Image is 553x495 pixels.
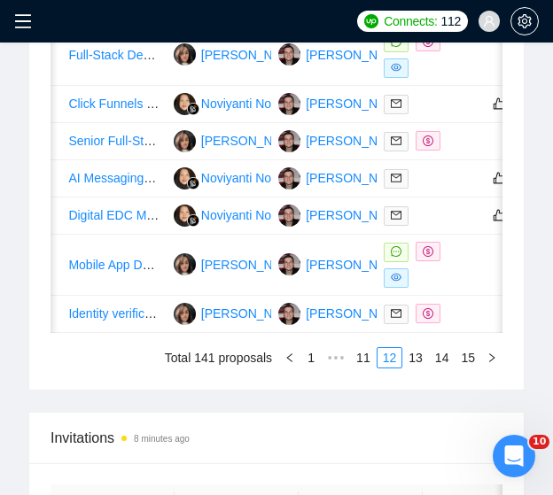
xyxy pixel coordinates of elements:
a: KA[PERSON_NAME] [174,306,303,320]
img: upwork-logo.png [364,14,378,28]
span: mail [391,135,401,146]
li: Previous 5 Pages [322,347,350,368]
span: mail [391,308,401,319]
a: YS[PERSON_NAME] [278,133,408,147]
img: YS [278,253,300,275]
img: NN [174,93,196,115]
img: YS [278,167,300,189]
div: [PERSON_NAME] [306,168,408,188]
li: Previous Page [279,347,300,368]
button: setting [510,7,539,35]
img: KA [174,303,196,325]
a: YS[PERSON_NAME] [278,257,408,271]
img: YS [278,303,300,325]
li: 14 [429,347,456,368]
div: [PERSON_NAME] [201,304,303,323]
span: message [391,246,401,257]
a: KA[PERSON_NAME] [174,47,303,61]
span: setting [511,14,538,28]
div: Noviyanti Noviyanti [201,94,307,113]
button: like [488,167,510,189]
span: menu [14,12,32,30]
span: mail [391,210,401,220]
a: YS[PERSON_NAME] [278,47,408,61]
div: Noviyanti Noviyanti [201,168,307,188]
td: Full-Stack Developer Needed for AI-Powered Math Tutor Web App [61,25,166,86]
span: like [493,208,505,222]
span: eye [391,62,401,73]
div: Noviyanti Noviyanti [201,205,307,225]
li: 12 [377,347,403,368]
li: 1 [300,347,322,368]
span: user [483,15,495,27]
a: KA[PERSON_NAME] [174,133,303,147]
a: AI Messaging SaaS for Creators – Android Emulation + WhatsApp Automation + AI Chat [68,171,552,185]
a: 12 [378,348,402,367]
span: mail [391,98,401,109]
a: NNNoviyanti Noviyanti [174,207,307,221]
a: 1 [301,348,321,367]
a: 13 [403,348,428,367]
a: Mobile App Development for iOS & Android with Admin Panel [68,258,404,272]
li: Next Page [481,347,502,368]
img: KA [174,43,196,66]
div: [PERSON_NAME] [306,205,408,225]
div: [PERSON_NAME] [306,304,408,323]
img: gigradar-bm.png [187,103,199,115]
button: like [488,205,510,226]
img: YS [278,43,300,66]
td: Mobile App Development for iOS & Android with Admin Panel [61,235,166,296]
td: AI Messaging SaaS for Creators – Android Emulation + WhatsApp Automation + AI Chat [61,160,166,197]
img: gigradar-bm.png [187,214,199,227]
a: YS[PERSON_NAME] [278,170,408,184]
span: Invitations [51,427,502,449]
td: Senior Full-Stack Developer - React/PostgreSQL Affiliate Dashboard [61,123,166,160]
img: NN [174,167,196,189]
span: like [493,97,505,111]
a: YS[PERSON_NAME] [278,96,408,110]
span: ••• [322,347,350,368]
span: 10 [529,435,549,449]
img: KA [174,130,196,152]
div: [PERSON_NAME] [306,45,408,65]
a: Click Funnels Back-End Logistics [68,97,252,111]
li: 13 [402,347,429,368]
button: like [488,93,510,114]
a: 15 [456,348,480,367]
img: YS [278,130,300,152]
li: 11 [350,347,377,368]
img: YS [278,93,300,115]
a: setting [510,14,539,28]
a: Digital EDC MVP ([DATE]) [68,208,214,222]
div: [PERSON_NAME] [201,45,303,65]
a: Identity verification system for US [68,306,253,321]
span: like [493,171,505,185]
div: [PERSON_NAME] [201,255,303,275]
span: left [284,352,295,363]
div: [PERSON_NAME] [201,131,303,151]
span: 112 [441,12,461,31]
td: Identity verification system for US [61,296,166,333]
a: 11 [351,348,376,367]
td: Digital EDC MVP (in 1 month) [61,197,166,235]
span: mail [391,173,401,183]
span: dollar [423,135,433,146]
img: YS [278,205,300,227]
li: Total 141 proposals [165,347,272,368]
a: KA[PERSON_NAME] [174,257,303,271]
span: dollar [423,246,433,257]
img: KA [174,253,196,275]
td: Click Funnels Back-End Logistics [61,86,166,123]
span: eye [391,272,401,282]
span: right [487,352,497,363]
a: YS[PERSON_NAME] [278,306,408,320]
button: left [279,347,300,368]
a: NNNoviyanti Noviyanti [174,96,307,110]
a: Senior Full-Stack Developer - React/PostgreSQL Affiliate Dashboard [68,134,444,148]
a: Full-Stack Developer Needed for AI-Powered Math Tutor Web App [68,48,432,62]
span: dollar [423,308,433,319]
a: NNNoviyanti Noviyanti [174,170,307,184]
img: gigradar-bm.png [187,177,199,189]
img: NN [174,205,196,227]
div: [PERSON_NAME] [306,131,408,151]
